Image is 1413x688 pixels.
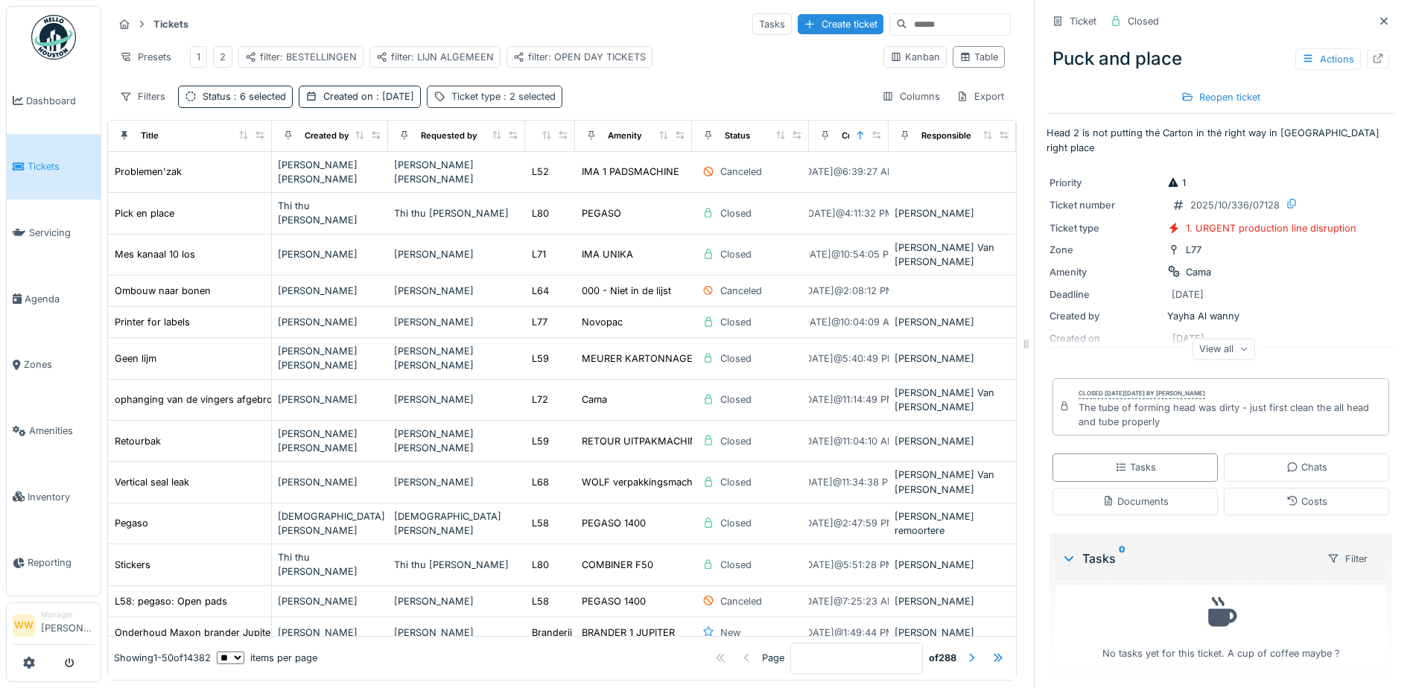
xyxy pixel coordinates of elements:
[582,165,679,179] div: IMA 1 PADSMACHINE
[720,315,752,329] div: Closed
[582,247,633,261] div: IMA UNIKA
[25,292,95,306] span: Agenda
[451,89,556,103] div: Ticket type
[801,475,897,489] div: [DATE] @ 11:34:38 PM
[28,159,95,173] span: Tickets
[801,351,896,366] div: [DATE] @ 5:40:49 PM
[582,206,621,220] div: PEGASO
[115,625,274,640] div: Onderhoud Maxon brander Jupiter
[1050,265,1161,279] div: Amenity
[752,13,792,35] div: Tasks
[113,46,178,68] div: Presets
[1050,309,1392,323] div: Yayha Al wanny
[373,91,414,102] span: : [DATE]
[1128,14,1159,28] div: Closed
[26,94,95,108] span: Dashboard
[278,284,383,298] div: [PERSON_NAME]
[802,625,895,640] div: [DATE] @ 1:49:44 PM
[1190,198,1280,212] div: 2025/10/336/07128
[801,434,896,448] div: [DATE] @ 11:04:10 AM
[720,206,752,220] div: Closed
[394,284,519,298] div: [PERSON_NAME]
[582,594,646,608] div: PEGASO 1400
[720,392,752,407] div: Closed
[798,14,883,34] div: Create ticket
[376,50,494,64] div: filter: LIJN ALGEMEEN
[929,651,956,665] strong: of 288
[895,434,1011,448] div: [PERSON_NAME]
[1070,14,1096,28] div: Ticket
[801,516,895,530] div: [DATE] @ 2:47:59 PM
[842,130,886,142] div: Created on
[7,332,101,398] a: Zones
[394,427,519,455] div: [PERSON_NAME] [PERSON_NAME]
[720,351,752,366] div: Closed
[895,625,1011,640] div: [PERSON_NAME]
[278,475,383,489] div: [PERSON_NAME]
[394,475,519,489] div: [PERSON_NAME]
[895,509,1011,538] div: [PERSON_NAME] remoortere
[394,509,519,538] div: [DEMOGRAPHIC_DATA][PERSON_NAME]
[582,558,653,572] div: COMBINER F50
[278,550,383,579] div: Thi thu [PERSON_NAME]
[501,91,556,102] span: : 2 selected
[921,130,971,142] div: Responsible
[582,392,607,407] div: Cama
[513,50,646,64] div: filter: OPEN DAY TICKETS
[394,206,519,220] div: Thi thu [PERSON_NAME]
[141,130,159,142] div: Title
[115,516,148,530] div: Pegaso
[115,315,190,329] div: Printer for labels
[608,130,642,142] div: Amenity
[1047,126,1395,154] p: Head 2 is not putting thé Carton in thé right way in [GEOGRAPHIC_DATA] right place
[720,247,752,261] div: Closed
[29,226,95,240] span: Servicing
[394,315,519,329] div: [PERSON_NAME]
[802,284,895,298] div: [DATE] @ 2:08:12 PM
[115,558,150,572] div: Stickers
[582,315,623,329] div: Novopac
[115,284,211,298] div: Ombouw naar bonen
[720,475,752,489] div: Closed
[895,351,1011,366] div: [PERSON_NAME]
[278,625,383,640] div: [PERSON_NAME]
[895,594,1011,608] div: [PERSON_NAME]
[1175,87,1266,107] div: Reopen ticket
[278,315,383,329] div: [PERSON_NAME]
[720,558,752,572] div: Closed
[13,609,95,645] a: WW Manager[PERSON_NAME]
[245,50,357,64] div: filter: BESTELLINGEN
[1050,176,1161,190] div: Priority
[278,392,383,407] div: [PERSON_NAME]
[895,386,1011,414] div: [PERSON_NAME] Van [PERSON_NAME]
[1167,176,1186,190] div: 1
[197,50,200,64] div: 1
[804,206,894,220] div: [DATE] @ 4:11:32 PM
[802,558,895,572] div: [DATE] @ 5:51:28 PM
[278,427,383,455] div: [PERSON_NAME] [PERSON_NAME]
[7,398,101,464] a: Amenities
[115,165,182,179] div: Problemen'zak
[115,351,156,366] div: Geen lijm
[582,516,646,530] div: PEGASO 1400
[220,50,226,64] div: 2
[278,158,383,186] div: [PERSON_NAME] [PERSON_NAME]
[41,609,95,620] div: Manager
[582,625,675,640] div: BRANDER 1 JUPITER
[31,15,76,60] img: Badge_color-CXgf-gQk.svg
[1186,265,1211,279] div: Cama
[890,50,940,64] div: Kanban
[532,165,549,179] div: L52
[1079,401,1382,429] div: The tube of forming head was dirty - just first clean the all head and tube properly
[394,158,519,186] div: [PERSON_NAME] [PERSON_NAME]
[532,516,549,530] div: L58
[1119,550,1125,567] sup: 0
[115,475,189,489] div: Vertical seal leak
[217,651,317,665] div: items per page
[1050,287,1161,302] div: Deadline
[1321,548,1374,570] div: Filter
[1193,338,1255,360] div: View all
[959,50,998,64] div: Table
[801,165,896,179] div: [DATE] @ 6:39:27 AM
[1079,389,1205,399] div: Closed [DATE][DATE] by [PERSON_NAME]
